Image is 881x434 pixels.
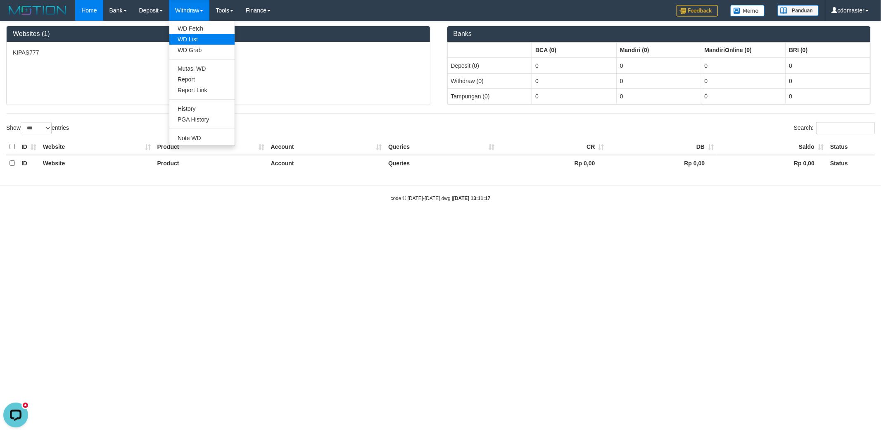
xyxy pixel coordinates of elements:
a: Note WD [169,133,235,143]
a: Mutasi WD [169,63,235,74]
td: 0 [616,58,701,74]
button: Open LiveChat chat widget [3,3,28,28]
th: Status [827,155,875,171]
th: Group: activate to sort column ascending [532,42,617,58]
th: Queries [385,139,498,155]
th: Account [268,155,385,171]
th: Rp 0,00 [717,155,827,171]
input: Search: [816,122,875,134]
h3: Banks [454,30,864,38]
th: Product [154,139,268,155]
label: Show entries [6,122,69,134]
a: WD Grab [169,45,235,55]
td: 0 [532,73,617,88]
div: new message indicator [21,2,29,10]
select: Showentries [21,122,52,134]
img: Feedback.jpg [677,5,718,17]
img: panduan.png [777,5,819,16]
th: Queries [385,155,498,171]
small: code © [DATE]-[DATE] dwg | [391,196,491,201]
th: Group: activate to sort column ascending [447,42,532,58]
td: 0 [701,58,786,74]
a: History [169,103,235,114]
th: DB [608,139,717,155]
th: Group: activate to sort column ascending [616,42,701,58]
td: Tampungan (0) [447,88,532,104]
td: 0 [786,58,870,74]
th: Account [268,139,385,155]
strong: [DATE] 13:11:17 [453,196,490,201]
th: Website [40,155,154,171]
a: Report [169,74,235,85]
td: 0 [616,88,701,104]
td: 0 [701,73,786,88]
th: Product [154,155,268,171]
th: Rp 0,00 [498,155,608,171]
a: Report Link [169,85,235,95]
a: WD Fetch [169,23,235,34]
th: ID [18,155,40,171]
th: Rp 0,00 [608,155,717,171]
a: PGA History [169,114,235,125]
th: CR [498,139,608,155]
th: ID [18,139,40,155]
th: Group: activate to sort column ascending [786,42,870,58]
td: 0 [532,58,617,74]
td: 0 [616,73,701,88]
label: Search: [794,122,875,134]
a: WD List [169,34,235,45]
td: Withdraw (0) [447,73,532,88]
td: 0 [786,73,870,88]
img: Button%20Memo.svg [730,5,765,17]
td: 0 [786,88,870,104]
th: Saldo [717,139,827,155]
th: Status [827,139,875,155]
img: MOTION_logo.png [6,4,69,17]
td: 0 [532,88,617,104]
td: 0 [701,88,786,104]
h3: Websites (1) [13,30,424,38]
th: Group: activate to sort column ascending [701,42,786,58]
th: Website [40,139,154,155]
p: KIPAS777 [13,48,424,57]
td: Deposit (0) [447,58,532,74]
